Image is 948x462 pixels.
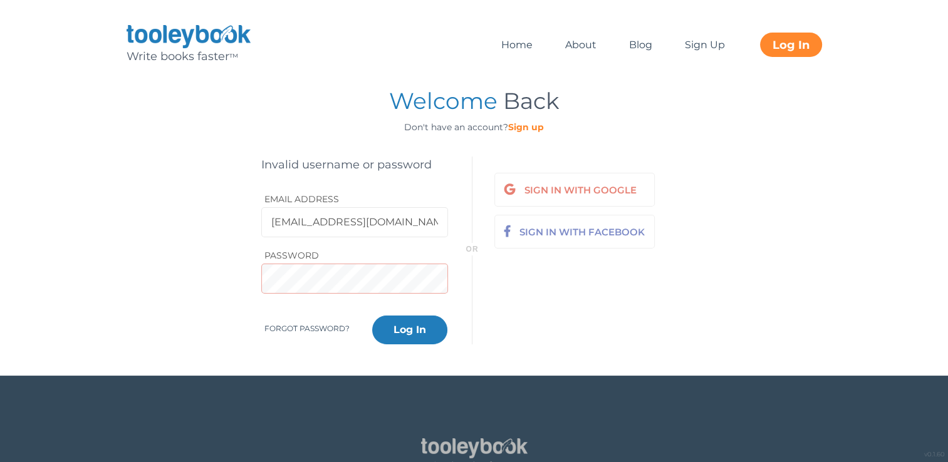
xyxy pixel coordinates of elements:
[261,157,469,344] div: Invalid username or password
[127,48,251,65] div: Write books faster
[365,121,584,146] p: Don't have an account?
[421,438,528,458] img: Logo
[508,121,544,133] a: Sign up
[555,33,607,58] a: About
[264,193,339,206] label: Email address
[619,33,662,58] a: Blog
[127,25,251,48] img: Logo
[463,243,482,255] div: or
[494,215,655,249] a: SIGN IN WITH FACEBOOK
[372,316,447,344] button: Log In
[524,183,637,198] div: SIGN IN WITH GOOGLE
[229,51,239,63] small: ™
[127,28,251,65] a: Write books faster™
[519,225,645,240] div: SIGN IN WITH FACEBOOK
[503,87,560,115] span: Back
[760,33,822,57] a: Log In
[491,33,543,58] a: Home
[675,33,735,58] a: Sign Up
[264,249,319,262] label: Password
[264,323,350,334] a: forgot password?
[924,449,945,459] small: v 0.1.60
[389,87,497,115] span: Welcome
[494,173,655,207] a: SIGN IN WITH GOOGLE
